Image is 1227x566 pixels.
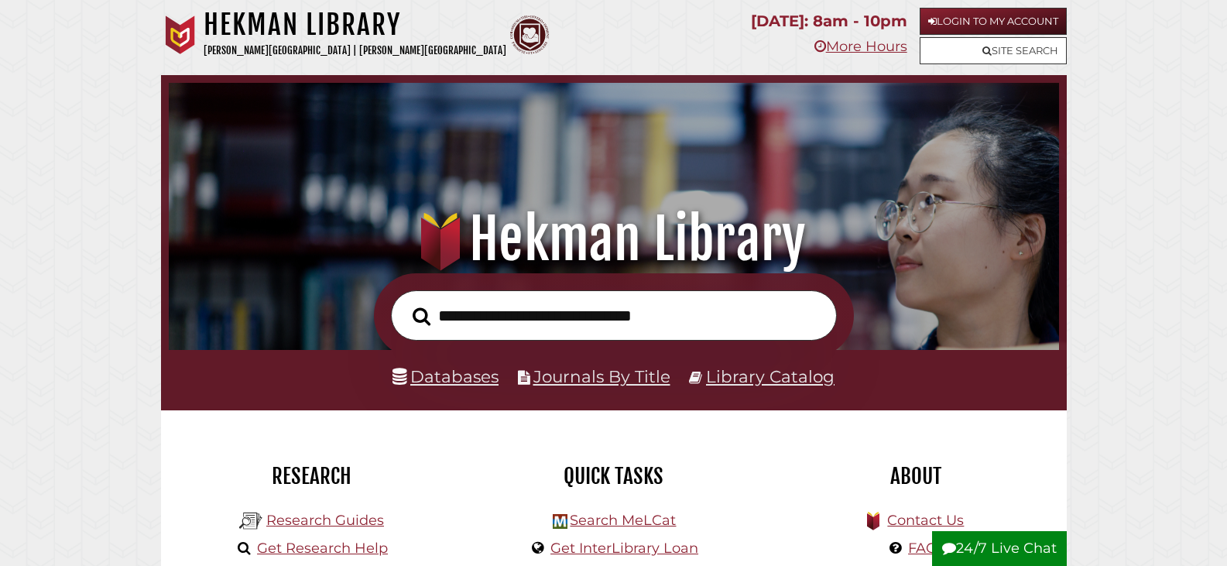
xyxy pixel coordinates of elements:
[413,307,430,326] i: Search
[266,512,384,529] a: Research Guides
[908,540,944,557] a: FAQs
[920,37,1067,64] a: Site Search
[887,512,964,529] a: Contact Us
[161,15,200,54] img: Calvin University
[475,463,753,489] h2: Quick Tasks
[814,38,907,55] a: More Hours
[187,205,1040,273] h1: Hekman Library
[751,8,907,35] p: [DATE]: 8am - 10pm
[392,366,499,386] a: Databases
[533,366,670,386] a: Journals By Title
[510,15,549,54] img: Calvin Theological Seminary
[570,512,676,529] a: Search MeLCat
[920,8,1067,35] a: Login to My Account
[553,514,567,529] img: Hekman Library Logo
[239,509,262,533] img: Hekman Library Logo
[257,540,388,557] a: Get Research Help
[776,463,1055,489] h2: About
[204,42,506,60] p: [PERSON_NAME][GEOGRAPHIC_DATA] | [PERSON_NAME][GEOGRAPHIC_DATA]
[204,8,506,42] h1: Hekman Library
[173,463,451,489] h2: Research
[550,540,698,557] a: Get InterLibrary Loan
[706,366,835,386] a: Library Catalog
[405,303,438,331] button: Search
